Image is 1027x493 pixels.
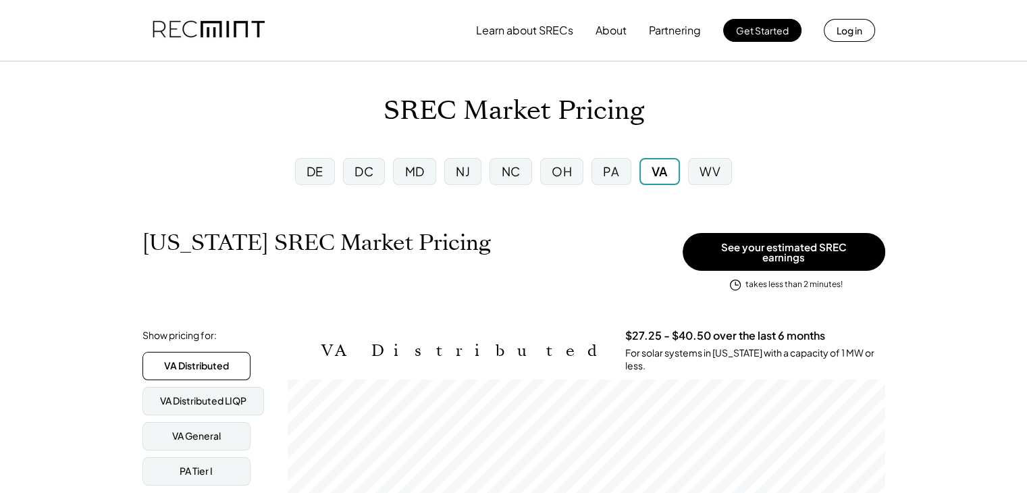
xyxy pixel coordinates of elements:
[307,163,323,180] div: DE
[172,430,221,443] div: VA General
[625,346,885,373] div: For solar systems in [US_STATE] with a capacity of 1 MW or less.
[596,17,627,44] button: About
[142,329,217,342] div: Show pricing for:
[552,163,572,180] div: OH
[476,17,573,44] button: Learn about SRECs
[723,19,801,42] button: Get Started
[652,163,668,180] div: VA
[603,163,619,180] div: PA
[456,163,470,180] div: NJ
[160,394,246,408] div: VA Distributed LIQP
[153,7,265,53] img: recmint-logotype%403x.png
[501,163,520,180] div: NC
[683,233,885,271] button: See your estimated SREC earnings
[321,341,605,361] h2: VA Distributed
[649,17,701,44] button: Partnering
[824,19,875,42] button: Log in
[625,329,825,343] h3: $27.25 - $40.50 over the last 6 months
[745,279,843,290] div: takes less than 2 minutes!
[164,359,229,373] div: VA Distributed
[142,230,491,256] h1: [US_STATE] SREC Market Pricing
[180,465,213,478] div: PA Tier I
[405,163,425,180] div: MD
[700,163,720,180] div: WV
[384,95,644,127] h1: SREC Market Pricing
[354,163,373,180] div: DC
